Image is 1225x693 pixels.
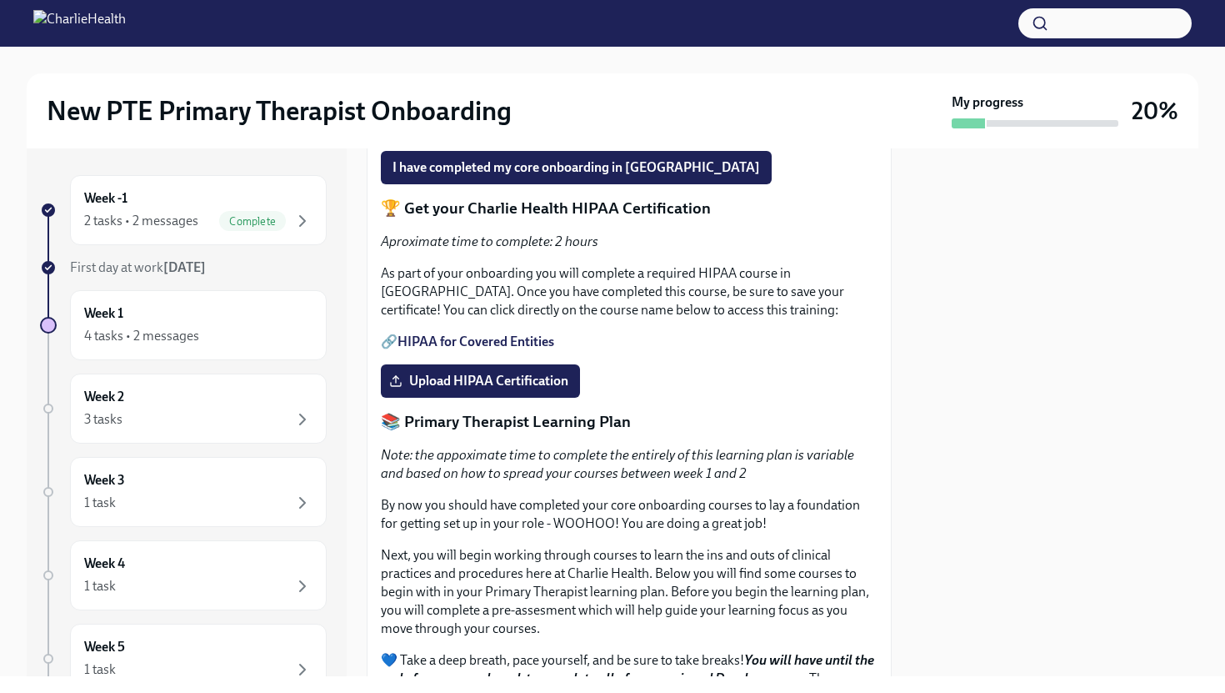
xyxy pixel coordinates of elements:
button: I have completed my core onboarding in [GEOGRAPHIC_DATA] [381,151,772,184]
strong: [DATE] [163,259,206,275]
h2: New PTE Primary Therapist Onboarding [47,94,512,128]
img: CharlieHealth [33,10,126,37]
h6: Week 1 [84,304,123,323]
h6: Week 2 [84,388,124,406]
h6: Week 5 [84,638,125,656]
div: 1 task [84,577,116,595]
div: 1 task [84,494,116,512]
h3: 20% [1132,96,1178,126]
h6: Week 4 [84,555,125,573]
p: As part of your onboarding you will complete a required HIPAA course in [GEOGRAPHIC_DATA]. Once y... [381,264,877,319]
p: Next, you will begin working through courses to learn the ins and outs of clinical practices and ... [381,546,877,638]
a: Week 31 task [40,457,327,527]
h6: Week -1 [84,189,127,208]
a: First day at work[DATE] [40,259,327,277]
a: Week -12 tasks • 2 messagesComplete [40,175,327,245]
div: 4 tasks • 2 messages [84,327,199,345]
span: Complete [219,215,286,228]
p: 📚 Primary Therapist Learning Plan [381,411,877,433]
span: First day at work [70,259,206,275]
a: Week 23 tasks [40,374,327,444]
span: I have completed my core onboarding in [GEOGRAPHIC_DATA] [392,159,760,176]
p: 🏆 Get your Charlie Health HIPAA Certification [381,198,877,219]
div: 3 tasks [84,410,122,429]
em: Note: the appoximate time to complete the entirely of this learning plan is variable and based on... [381,447,854,481]
p: By now you should have completed your core onboarding courses to lay a foundation for getting set... [381,496,877,533]
a: HIPAA for Covered Entities [397,334,554,349]
label: Upload HIPAA Certification [381,364,580,398]
p: 🔗 [381,333,877,351]
a: Week 41 task [40,540,327,610]
em: Aproximate time to complete: 2 hours [381,234,598,249]
a: Week 14 tasks • 2 messages [40,290,327,360]
div: 1 task [84,660,116,679]
span: Upload HIPAA Certification [392,373,568,389]
div: 2 tasks • 2 messages [84,212,198,230]
h6: Week 3 [84,471,125,490]
strong: My progress [952,93,1023,112]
